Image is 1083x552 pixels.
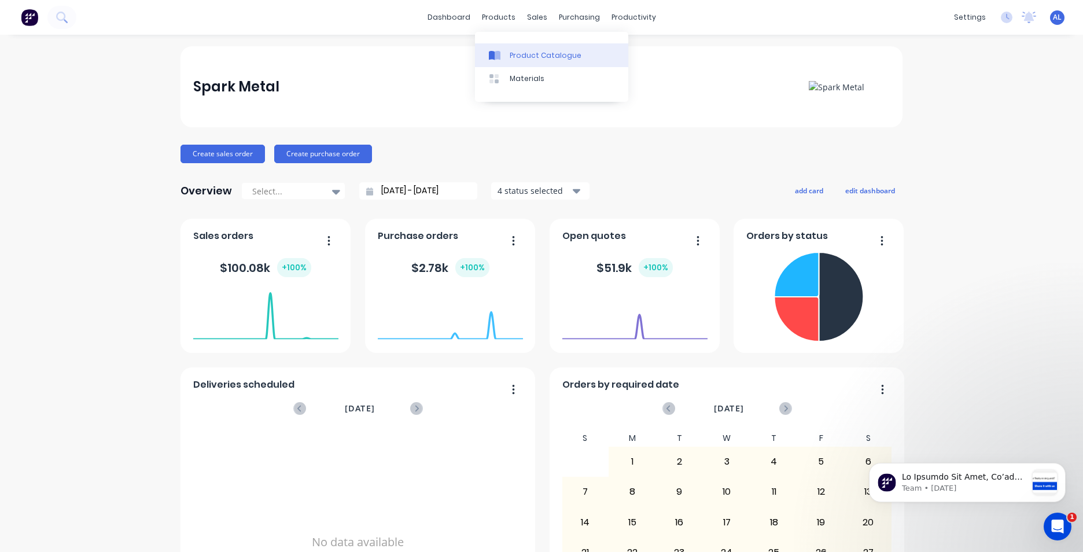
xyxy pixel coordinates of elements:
[510,50,581,61] div: Product Catalogue
[751,447,797,476] div: 4
[476,9,521,26] div: products
[845,430,892,447] div: S
[510,73,544,84] div: Materials
[798,477,844,506] div: 12
[181,179,232,203] div: Overview
[714,402,744,415] span: [DATE]
[193,229,253,243] span: Sales orders
[378,229,458,243] span: Purchase orders
[703,508,750,537] div: 17
[345,402,375,415] span: [DATE]
[455,258,489,277] div: + 100 %
[703,477,750,506] div: 10
[639,258,673,277] div: + 100 %
[422,9,476,26] a: dashboard
[181,145,265,163] button: Create sales order
[657,477,703,506] div: 9
[798,447,844,476] div: 5
[277,258,311,277] div: + 100 %
[562,378,679,392] span: Orders by required date
[562,229,626,243] span: Open quotes
[845,477,892,506] div: 13
[751,508,797,537] div: 18
[220,258,311,277] div: $ 100.08k
[553,9,606,26] div: purchasing
[562,508,609,537] div: 14
[656,430,703,447] div: T
[562,477,609,506] div: 7
[21,9,38,26] img: Factory
[609,447,655,476] div: 1
[274,145,372,163] button: Create purchase order
[606,9,662,26] div: productivity
[798,508,844,537] div: 19
[809,81,864,93] img: Spark Metal
[948,9,992,26] div: settings
[193,378,294,392] span: Deliveries scheduled
[703,447,750,476] div: 3
[521,9,553,26] div: sales
[750,430,798,447] div: T
[609,477,655,506] div: 8
[475,67,628,90] a: Materials
[1044,513,1071,540] iframe: Intercom live chat
[193,75,279,98] div: Spark Metal
[498,185,570,197] div: 4 status selected
[746,229,828,243] span: Orders by status
[787,183,831,198] button: add card
[1053,12,1062,23] span: AL
[657,508,703,537] div: 16
[562,430,609,447] div: S
[657,447,703,476] div: 2
[838,183,903,198] button: edit dashboard
[475,43,628,67] a: Product Catalogue
[751,477,797,506] div: 11
[411,258,489,277] div: $ 2.78k
[852,440,1083,521] iframe: Intercom notifications message
[491,182,590,200] button: 4 status selected
[845,508,892,537] div: 20
[797,430,845,447] div: F
[596,258,673,277] div: $ 51.9k
[609,508,655,537] div: 15
[845,447,892,476] div: 6
[703,430,750,447] div: W
[609,430,656,447] div: M
[1067,513,1077,522] span: 1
